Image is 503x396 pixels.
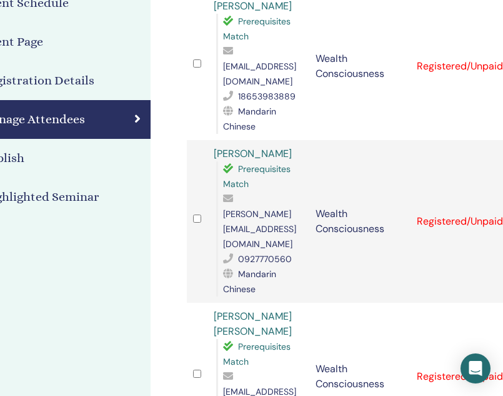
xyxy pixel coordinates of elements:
a: [PERSON_NAME] [214,147,292,160]
a: [PERSON_NAME] [PERSON_NAME] [214,310,292,338]
span: Prerequisites Match [223,16,291,42]
td: Wealth Consciousness [309,140,411,303]
span: Prerequisites Match [223,163,291,190]
span: [EMAIL_ADDRESS][DOMAIN_NAME] [223,61,296,87]
span: Mandarin Chinese [223,268,276,295]
span: 0927770560 [238,253,292,265]
div: Open Intercom Messenger [461,353,491,383]
span: 18653983889 [238,91,296,102]
span: [PERSON_NAME][EMAIL_ADDRESS][DOMAIN_NAME] [223,208,296,250]
span: Mandarin Chinese [223,106,276,132]
span: Prerequisites Match [223,341,291,367]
